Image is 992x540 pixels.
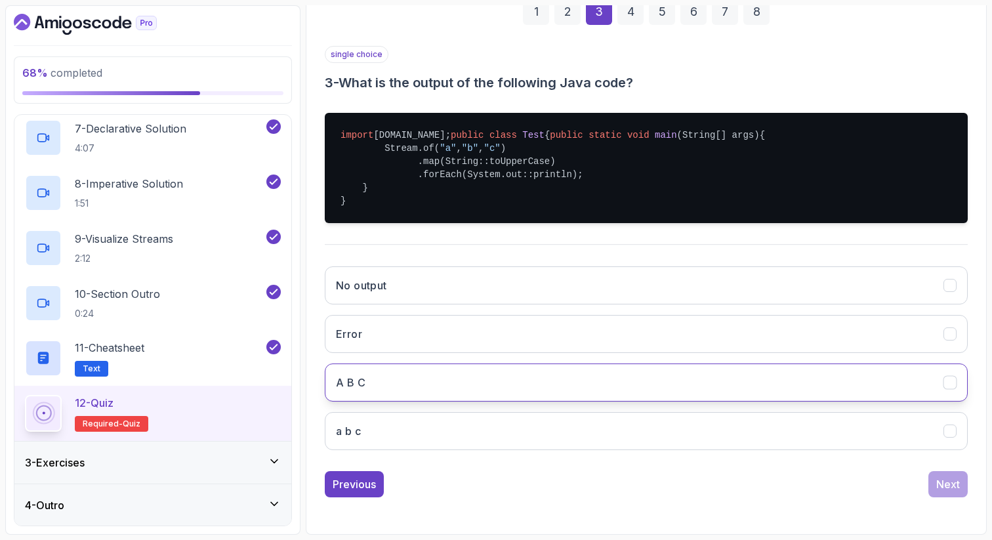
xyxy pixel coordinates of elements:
button: A B C [325,363,968,402]
p: 2:12 [75,252,173,265]
span: "a" [440,143,456,154]
p: 8 - Imperative Solution [75,176,183,192]
span: completed [22,66,102,79]
button: Previous [325,471,384,497]
p: 7 - Declarative Solution [75,121,186,136]
button: Next [928,471,968,497]
p: 9 - Visualize Streams [75,231,173,247]
p: single choice [325,46,388,63]
button: 10-Section Outro0:24 [25,285,281,322]
button: 8-Imperative Solution1:51 [25,175,281,211]
div: Next [936,476,960,492]
h3: a b c [336,423,361,439]
span: (String[] args) [677,130,760,140]
span: Text [83,363,100,374]
span: main [655,130,677,140]
p: 1:51 [75,197,183,210]
button: 9-Visualize Streams2:12 [25,230,281,266]
span: public [550,130,583,140]
span: "b" [462,143,478,154]
div: Previous [333,476,376,492]
p: 10 - Section Outro [75,286,160,302]
span: 68 % [22,66,48,79]
span: import [341,130,373,140]
h3: 3 - What is the output of the following Java code? [325,73,968,92]
button: 7-Declarative Solution4:07 [25,119,281,156]
span: Required- [83,419,123,429]
button: No output [325,266,968,304]
span: public [451,130,484,140]
h3: No output [336,278,387,293]
span: "c" [484,143,500,154]
h3: 3 - Exercises [25,455,85,470]
button: a b c [325,412,968,450]
button: 4-Outro [14,484,291,526]
p: 4:07 [75,142,186,155]
p: 11 - Cheatsheet [75,340,144,356]
p: 12 - Quiz [75,395,114,411]
h3: A B C [336,375,365,390]
span: quiz [123,419,140,429]
button: 3-Exercises [14,442,291,484]
button: Error [325,315,968,353]
span: void [627,130,650,140]
button: 12-QuizRequired-quiz [25,395,281,432]
h3: 4 - Outro [25,497,64,513]
span: class [489,130,517,140]
pre: [DOMAIN_NAME]; { { Stream.of( , , ) .map(String::toUpperCase) .forEach(System.out::println); } } [325,113,968,223]
span: static [589,130,621,140]
a: Dashboard [14,14,187,35]
button: 11-CheatsheetText [25,340,281,377]
h3: Error [336,326,362,342]
p: 0:24 [75,307,160,320]
span: Test [522,130,545,140]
